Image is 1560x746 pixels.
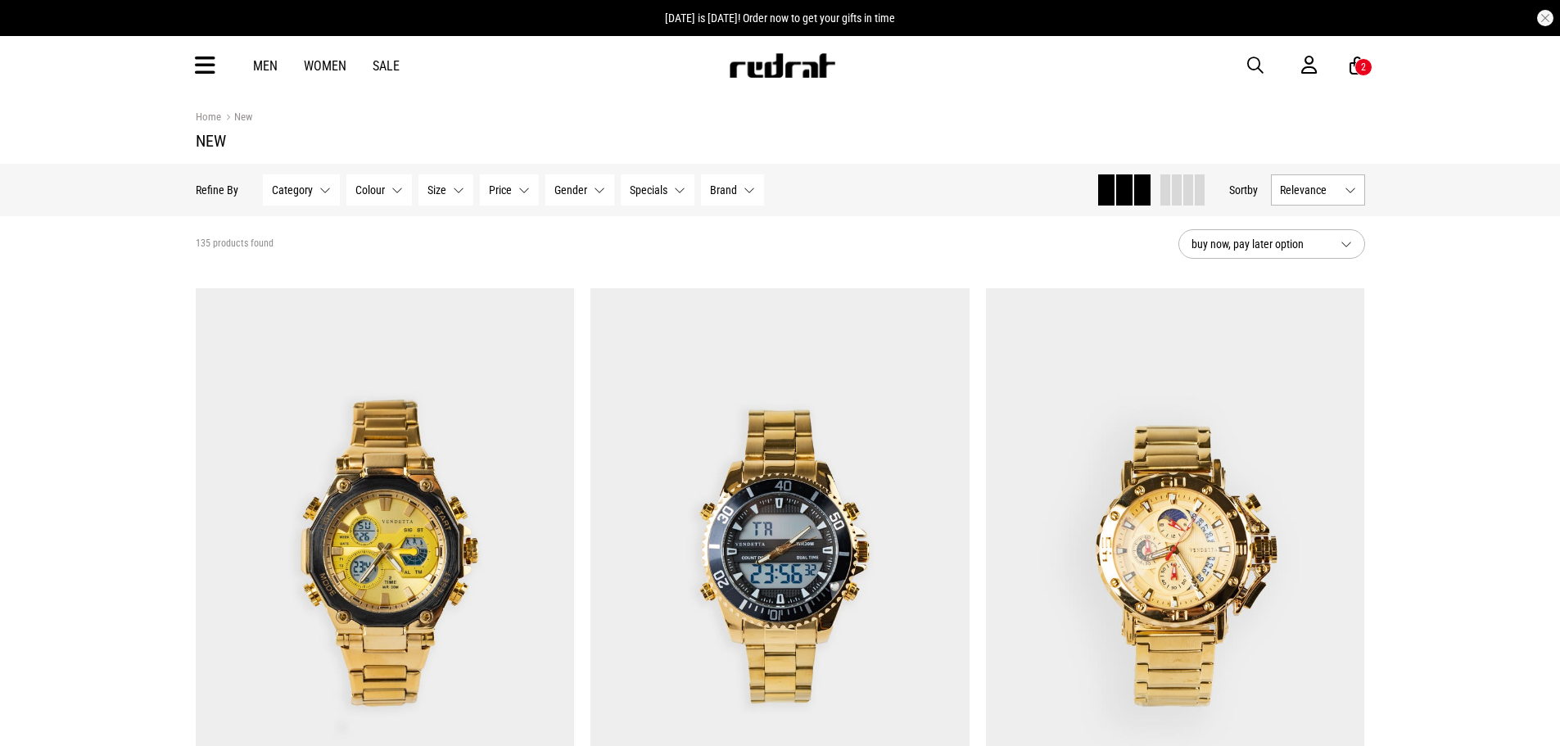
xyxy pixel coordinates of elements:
span: Category [272,183,313,197]
a: Men [253,58,278,74]
button: buy now, pay later option [1178,229,1365,259]
a: Home [196,111,221,123]
span: Relevance [1280,183,1338,197]
span: Gender [554,183,587,197]
span: Colour [355,183,385,197]
div: 2 [1361,61,1366,73]
a: Women [304,58,346,74]
span: buy now, pay later option [1191,234,1327,254]
span: Price [489,183,512,197]
button: Size [418,174,473,206]
button: Relevance [1271,174,1365,206]
span: Brand [710,183,737,197]
a: Sale [373,58,400,74]
a: 2 [1350,57,1365,75]
span: Specials [630,183,667,197]
a: New [221,111,252,126]
button: Sortby [1229,180,1258,200]
button: Category [263,174,340,206]
button: Brand [701,174,764,206]
button: Price [480,174,539,206]
button: Gender [545,174,614,206]
span: by [1247,183,1258,197]
p: Refine By [196,183,238,197]
img: Redrat logo [728,53,836,78]
span: [DATE] is [DATE]! Order now to get your gifts in time [665,11,895,25]
button: Specials [621,174,694,206]
button: Colour [346,174,412,206]
h1: New [196,131,1365,151]
span: 135 products found [196,237,274,251]
span: Size [427,183,446,197]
